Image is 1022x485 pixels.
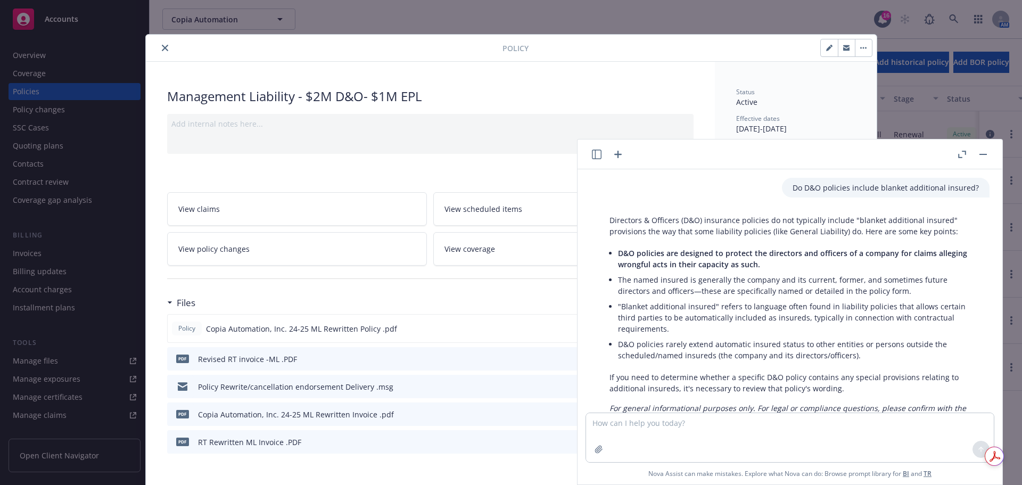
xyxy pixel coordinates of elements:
p: Do D&O policies include blanket additional insured? [793,182,979,193]
a: View scheduled items [433,192,694,226]
a: TR [924,469,932,478]
div: [DATE] - [DATE] [736,114,855,134]
span: View coverage [444,243,495,254]
div: Management Liability - $2M D&O- $1M EPL [167,87,694,105]
p: If you have a specific policy form and would like it reviewed, you can upload the document and I ... [609,402,979,436]
span: View claims [178,203,220,215]
span: Copia Automation, Inc. 24-25 ML Rewritten Policy .pdf [206,323,397,334]
h3: Files [177,296,195,310]
span: D&O policies are designed to protect the directors and officers of a company for claims alleging ... [618,248,967,269]
li: "Blanket additional insured" refers to language often found in liability policies that allows cer... [618,299,979,336]
div: RT Rewritten ML Invoice .PDF [198,437,301,448]
button: close [159,42,171,54]
span: Policy [502,43,529,54]
span: View scheduled items [444,203,522,215]
span: PDF [176,438,189,446]
span: Policy [176,324,197,333]
div: Copia Automation, Inc. 24-25 ML Rewritten Invoice .pdf [198,409,394,420]
div: Policy Rewrite/cancellation endorsement Delivery .msg [198,381,393,392]
span: PDF [176,355,189,363]
li: D&O policies rarely extend automatic insured status to other entities or persons outside the sche... [618,336,979,363]
span: pdf [176,410,189,418]
p: Directors & Officers (D&O) insurance policies do not typically include "blanket additional insure... [609,215,979,237]
div: Files [167,296,195,310]
p: If you need to determine whether a specific D&O policy contains any special provisions relating t... [609,372,979,394]
div: Revised RT invoice -ML .PDF [198,354,297,365]
em: For general informational purposes only. For legal or compliance questions, please confirm with t... [609,403,966,424]
span: View policy changes [178,243,250,254]
a: View policy changes [167,232,427,266]
span: Status [736,87,755,96]
a: View coverage [433,232,694,266]
span: Nova Assist can make mistakes. Explore what Nova can do: Browse prompt library for and [648,463,932,484]
a: BI [903,469,909,478]
span: Active [736,97,757,107]
li: The named insured is generally the company and its current, former, and sometimes future director... [618,272,979,299]
a: View claims [167,192,427,226]
div: Add internal notes here... [171,118,689,129]
span: Effective dates [736,114,780,123]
